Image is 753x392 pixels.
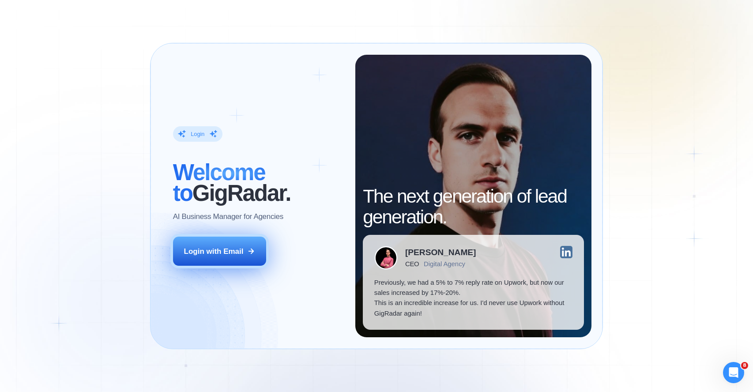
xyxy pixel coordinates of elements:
[173,160,265,206] span: Welcome to
[405,260,419,268] div: CEO
[424,260,465,268] div: Digital Agency
[741,362,748,369] span: 8
[191,130,204,138] div: Login
[173,162,344,204] h2: ‍ GigRadar.
[723,362,744,383] iframe: Intercom live chat
[374,277,572,319] p: Previously, we had a 5% to 7% reply rate on Upwork, but now our sales increased by 17%-20%. This ...
[173,237,266,266] button: Login with Email
[363,186,584,227] h2: The next generation of lead generation.
[173,211,283,222] p: AI Business Manager for Agencies
[184,246,244,256] div: Login with Email
[405,248,476,256] div: [PERSON_NAME]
